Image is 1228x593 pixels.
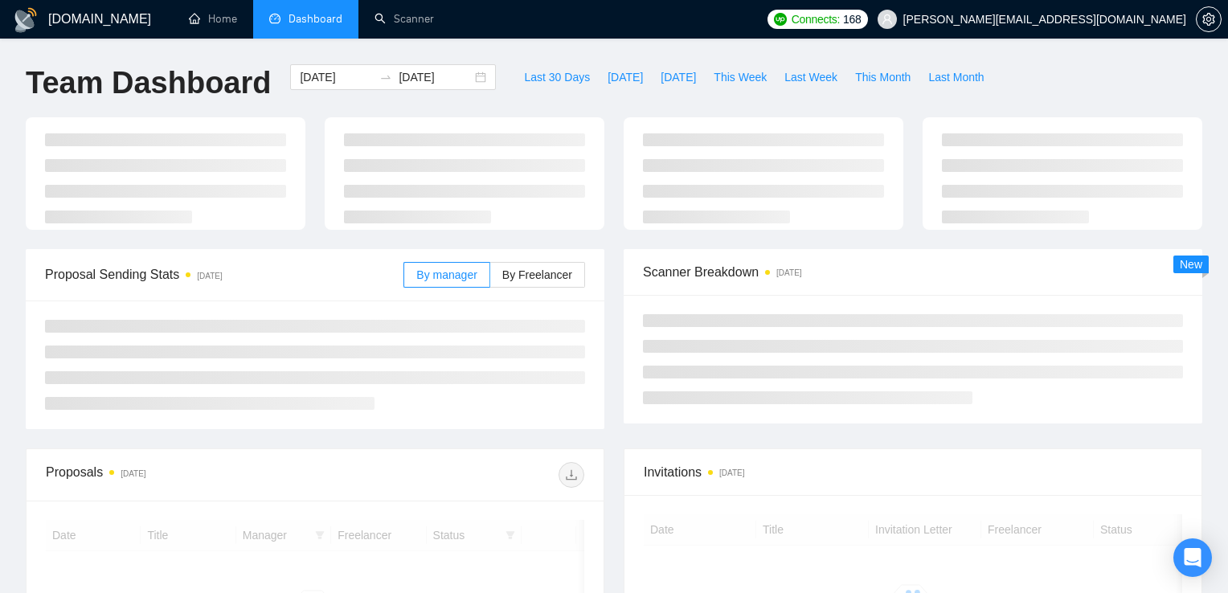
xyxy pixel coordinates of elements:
time: [DATE] [121,469,145,478]
a: homeHome [189,12,237,26]
span: This Week [714,68,767,86]
span: Last 30 Days [524,68,590,86]
button: Last Week [776,64,846,90]
span: Scanner Breakdown [643,262,1183,282]
span: By manager [416,268,477,281]
span: 168 [843,10,861,28]
button: This Week [705,64,776,90]
span: [DATE] [661,68,696,86]
span: Dashboard [289,12,342,26]
button: Last Month [919,64,993,90]
input: Start date [300,68,373,86]
input: End date [399,68,472,86]
button: [DATE] [652,64,705,90]
span: By Freelancer [502,268,572,281]
img: upwork-logo.png [774,13,787,26]
button: setting [1196,6,1222,32]
span: to [379,71,392,84]
time: [DATE] [776,268,801,277]
div: Proposals [46,462,315,488]
span: setting [1197,13,1221,26]
div: Open Intercom Messenger [1173,538,1212,577]
a: setting [1196,13,1222,26]
span: Invitations [644,462,1182,482]
a: searchScanner [375,12,434,26]
span: Last Month [928,68,984,86]
button: [DATE] [599,64,652,90]
h1: Team Dashboard [26,64,271,102]
span: Proposal Sending Stats [45,264,403,284]
span: swap-right [379,71,392,84]
img: logo [13,7,39,33]
span: This Month [855,68,911,86]
span: [DATE] [608,68,643,86]
button: Last 30 Days [515,64,599,90]
span: user [882,14,893,25]
span: Last Week [784,68,837,86]
time: [DATE] [719,468,744,477]
time: [DATE] [197,272,222,280]
span: Connects: [792,10,840,28]
button: This Month [846,64,919,90]
span: New [1180,258,1202,271]
span: dashboard [269,13,280,24]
